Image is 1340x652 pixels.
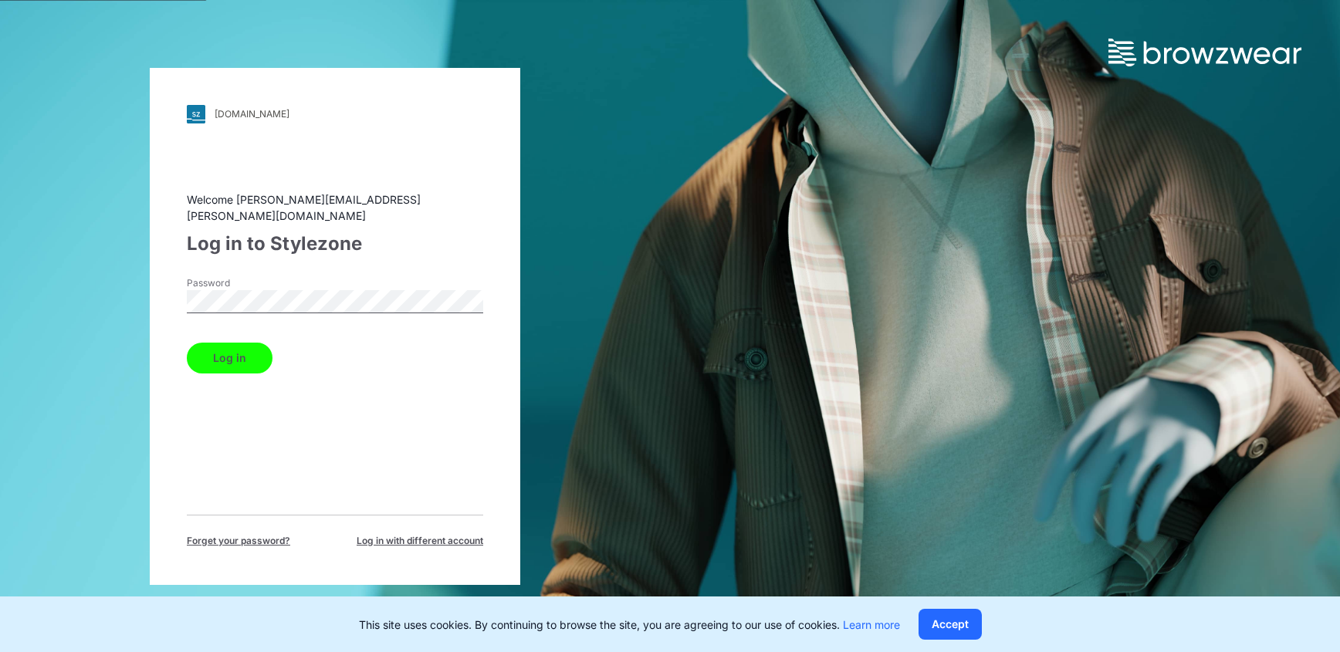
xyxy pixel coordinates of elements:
[359,617,900,633] p: This site uses cookies. By continuing to browse the site, you are agreeing to our use of cookies.
[187,534,290,548] span: Forget your password?
[919,609,982,640] button: Accept
[187,105,205,123] img: svg+xml;base64,PHN2ZyB3aWR0aD0iMjgiIGhlaWdodD0iMjgiIHZpZXdCb3g9IjAgMCAyOCAyOCIgZmlsbD0ibm9uZSIgeG...
[187,191,483,224] div: Welcome [PERSON_NAME][EMAIL_ADDRESS][PERSON_NAME][DOMAIN_NAME]
[215,108,289,120] div: [DOMAIN_NAME]
[187,230,483,258] div: Log in to Stylezone
[843,618,900,631] a: Learn more
[187,105,483,123] a: [DOMAIN_NAME]
[187,343,272,373] button: Log in
[187,276,295,290] label: Password
[357,534,483,548] span: Log in with different account
[1108,39,1301,66] img: browzwear-logo.73288ffb.svg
